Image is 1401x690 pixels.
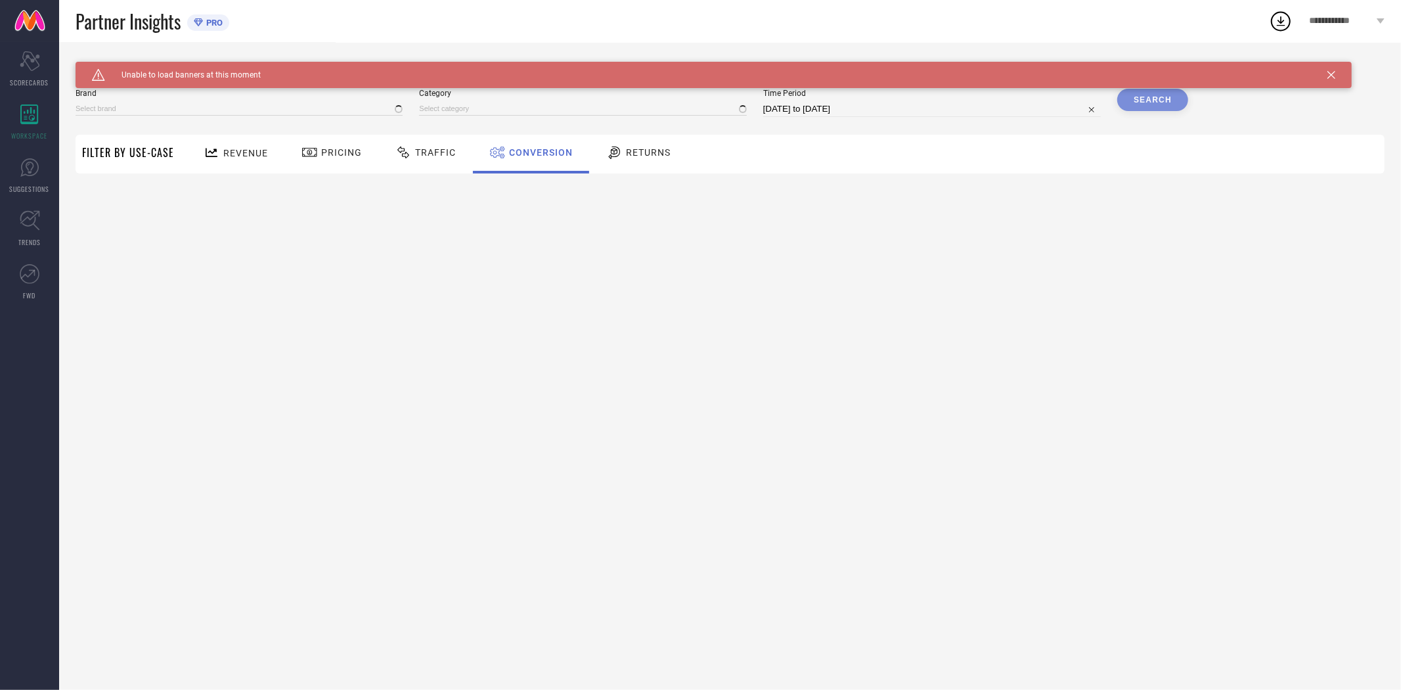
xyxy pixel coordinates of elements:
[763,89,1101,98] span: Time Period
[763,101,1101,117] input: Select time period
[223,148,268,158] span: Revenue
[509,147,573,158] span: Conversion
[321,147,362,158] span: Pricing
[1269,9,1293,33] div: Open download list
[11,78,49,87] span: SCORECARDS
[105,70,261,80] span: Unable to load banners at this moment
[18,237,41,247] span: TRENDS
[626,147,671,158] span: Returns
[419,102,746,116] input: Select category
[419,89,746,98] span: Category
[12,131,48,141] span: WORKSPACE
[76,62,167,72] span: SYSTEM WORKSPACE
[203,18,223,28] span: PRO
[24,290,36,300] span: FWD
[76,8,181,35] span: Partner Insights
[415,147,456,158] span: Traffic
[76,102,403,116] input: Select brand
[82,145,174,160] span: Filter By Use-Case
[76,89,403,98] span: Brand
[10,184,50,194] span: SUGGESTIONS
